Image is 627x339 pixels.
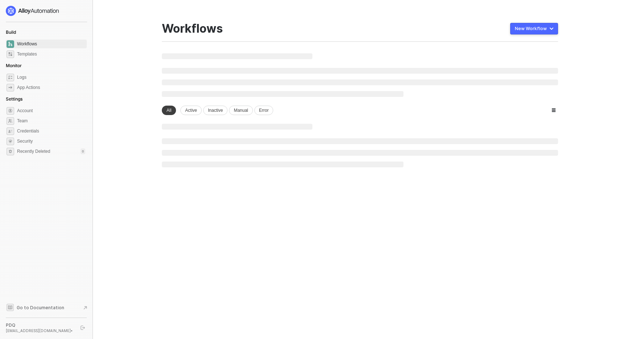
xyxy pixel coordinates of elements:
span: Workflows [17,40,85,48]
span: marketplace [7,50,14,58]
span: Monitor [6,63,22,68]
div: [EMAIL_ADDRESS][DOMAIN_NAME] • [6,328,74,333]
span: settings [7,148,14,155]
span: icon-logs [7,74,14,81]
div: 0 [81,148,85,154]
span: Security [17,137,85,146]
a: logo [6,6,87,16]
div: App Actions [17,85,40,91]
span: Credentials [17,127,85,135]
span: dashboard [7,40,14,48]
span: documentation [7,304,14,311]
span: Logs [17,73,85,82]
div: PDQ [6,322,74,328]
a: Knowledge Base [6,303,87,312]
span: team [7,117,14,125]
div: Active [180,106,202,115]
span: Build [6,29,16,35]
span: Account [17,106,85,115]
button: New Workflow [510,23,558,34]
span: Settings [6,96,22,102]
span: Team [17,117,85,125]
div: Manual [229,106,253,115]
div: All [162,106,176,115]
div: New Workflow [515,26,547,32]
span: document-arrow [82,304,89,311]
span: Go to Documentation [17,305,64,311]
span: credentials [7,127,14,135]
span: logout [81,326,85,330]
div: Workflows [162,22,223,36]
span: security [7,138,14,145]
div: Error [254,106,274,115]
span: icon-app-actions [7,84,14,91]
div: Inactive [203,106,228,115]
span: settings [7,107,14,115]
span: Templates [17,50,85,58]
img: logo [6,6,60,16]
span: Recently Deleted [17,148,50,155]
